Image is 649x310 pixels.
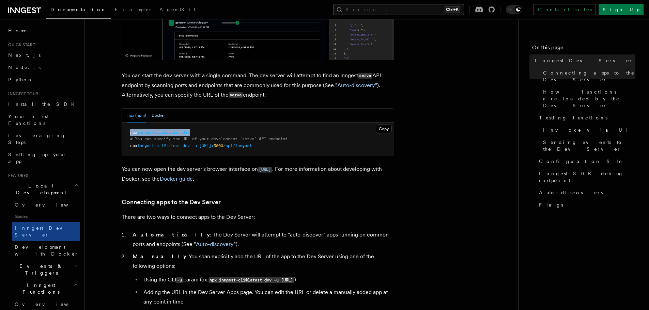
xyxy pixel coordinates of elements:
span: Examples [115,7,151,12]
button: Docker [152,109,165,123]
a: Next.js [5,49,80,61]
li: Using the CLI param (ex. ) [141,275,394,285]
li: : The Dev Server will attempt to "auto-discover" apps running on common ports and endpoints (See ... [130,230,394,249]
span: Python [8,77,33,82]
a: Connecting apps to the Dev Server [540,67,635,86]
h4: On this page [532,44,635,54]
span: /api/inngest [223,143,252,148]
p: You can now open the dev server's browser interface on . For more information about developing wi... [122,164,394,184]
a: Flags [536,199,635,211]
a: Sign Up [599,4,644,15]
a: Setting up your app [5,148,80,167]
button: npx (npm) [127,109,146,123]
a: Inngest SDK debug endpoint [536,167,635,186]
a: Sending events to the Dev Server [540,136,635,155]
a: Home [5,25,80,37]
span: How functions are loaded by the Dev Server [543,88,635,109]
span: -u [192,143,197,148]
span: Guides [12,211,80,222]
span: Overview [15,301,85,307]
span: Home [8,27,27,34]
a: Documentation [46,2,111,19]
a: Auto-discovery [337,82,375,88]
a: Your first Functions [5,110,80,129]
span: Quick start [5,42,35,48]
a: [URL] [258,166,272,172]
span: npx [130,143,137,148]
a: Install the SDK [5,98,80,110]
a: Invoke via UI [540,124,635,136]
span: Inngest SDK debug endpoint [539,170,635,184]
span: inngest-cli@latest [137,130,180,135]
span: Inngest Dev Server [535,57,633,64]
a: AgentKit [155,2,200,18]
a: Contact sales [534,4,596,15]
span: inngest-cli@latest [137,143,180,148]
span: Inngest Functions [5,282,74,295]
a: Auto-discovery [536,186,635,199]
a: Connecting apps to the Dev Server [122,197,221,207]
span: Leveraging Steps [8,133,66,145]
p: There are two ways to connect apps to the Dev Server: [122,212,394,222]
span: Inngest tour [5,91,38,97]
div: Local Development [5,199,80,260]
span: Testing functions [539,114,607,121]
span: npx [130,130,137,135]
a: Examples [111,2,155,18]
span: Your first Functions [8,114,49,126]
span: 3000 [214,143,223,148]
span: # You can specify the URL of your development `serve` API endpoint [130,136,288,141]
span: Configuration file [539,158,622,165]
span: [URL]: [199,143,214,148]
a: Python [5,74,80,86]
span: Features [5,173,28,178]
span: dev [183,143,190,148]
span: Install the SDK [8,101,79,107]
a: Overview [12,199,80,211]
button: Copy [376,125,392,133]
code: npx inngest-cli@latest dev -u [URL] [208,277,294,283]
kbd: Ctrl+K [445,6,460,13]
strong: Manually [133,253,186,260]
span: Inngest Dev Server [15,225,73,238]
a: Node.js [5,61,80,74]
span: Documentation [50,7,107,12]
span: Sending events to the Dev Server [543,139,635,152]
a: Inngest Dev Server [12,222,80,241]
span: dev [183,130,190,135]
span: Connecting apps to the Dev Server [543,69,635,83]
code: serve [229,92,243,98]
span: Next.js [8,52,41,58]
button: Toggle dark mode [506,5,522,14]
span: Local Development [5,182,74,196]
span: Setting up your app [8,152,67,164]
a: How functions are loaded by the Dev Server [540,86,635,112]
a: Development with Docker [12,241,80,260]
span: Events & Triggers [5,263,74,276]
code: serve [358,73,372,79]
li: Adding the URL in the Dev Server Apps page. You can edit the URL or delete a manually added app a... [141,288,394,307]
button: Inngest Functions [5,279,80,298]
span: Node.js [8,65,41,70]
a: Testing functions [536,112,635,124]
span: Development with Docker [15,244,79,257]
span: AgentKit [159,7,196,12]
a: Inngest Dev Server [532,54,635,67]
button: Search...Ctrl+K [333,4,464,15]
a: Auto-discovery [196,241,234,247]
a: Configuration file [536,155,635,167]
span: Auto-discovery [539,189,604,196]
p: You can start the dev server with a single command. The dev server will attempt to find an Innges... [122,71,394,100]
strong: Automatically [133,231,210,238]
span: Invoke via UI [543,127,634,133]
a: Docker guide [160,176,193,182]
button: Events & Triggers [5,260,80,279]
a: Leveraging Steps [5,129,80,148]
code: [URL] [258,167,272,173]
span: Overview [15,202,85,208]
button: Local Development [5,180,80,199]
span: Flags [539,201,563,208]
code: -u [176,277,183,283]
